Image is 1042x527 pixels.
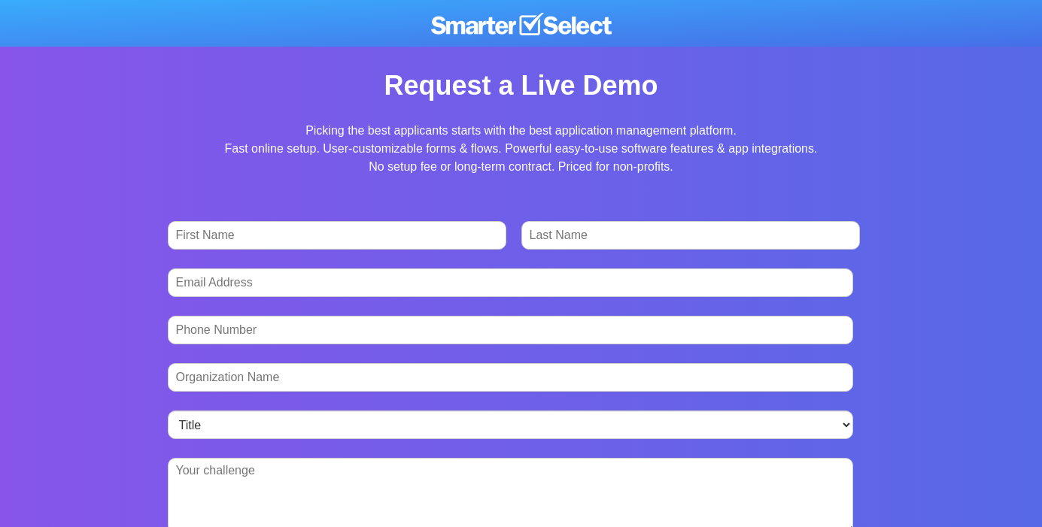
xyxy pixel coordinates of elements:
input: Last Name [521,221,861,250]
div: Request a Live Demo [93,68,950,103]
input: Phone Number [168,316,853,344]
span: Picking the best applicants starts with the best application management platform. [305,124,737,137]
input: Email Address [168,268,853,297]
input: First Name [168,221,507,250]
span: No setup fee or long-term contract. Priced for non-profits. [369,160,673,173]
input: Organization Name [168,363,853,392]
img: SmarterSelect-Logo-WHITE-1024x132 [431,13,612,35]
span: Fast online setup. User-customizable forms & flows. Powerful easy-to-use software features & app ... [225,142,818,155]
